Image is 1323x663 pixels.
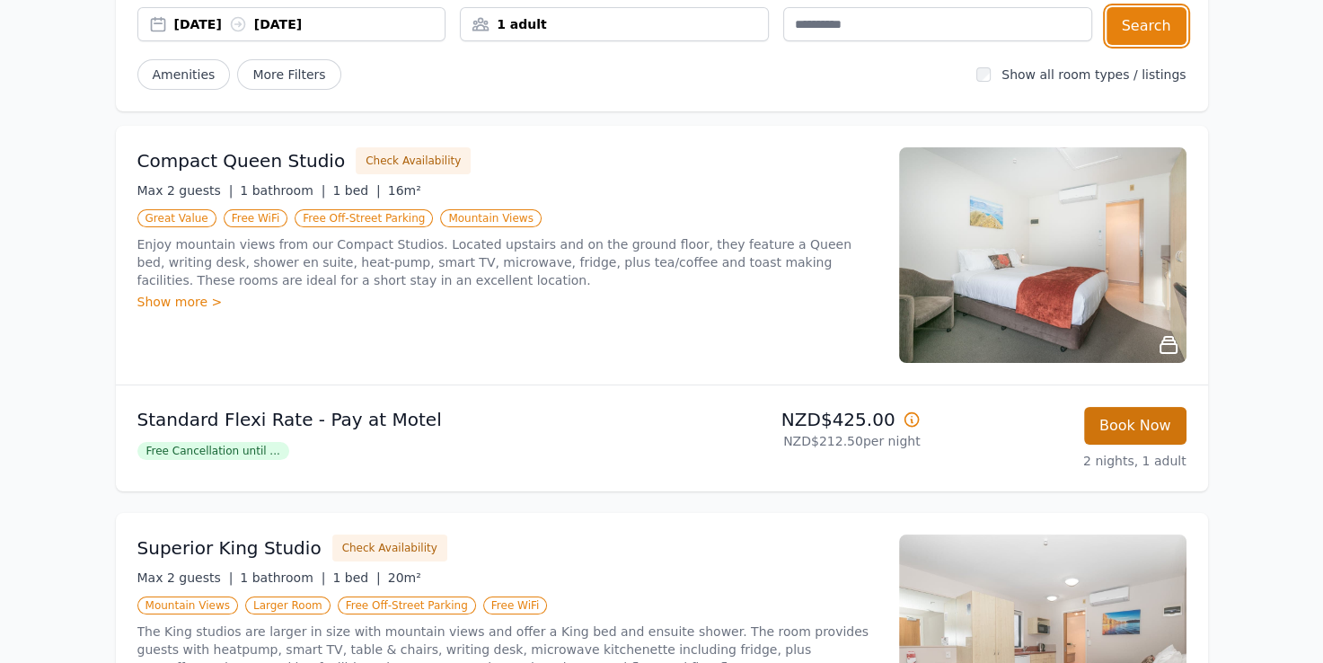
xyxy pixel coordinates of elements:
span: Mountain Views [440,209,541,227]
h3: Compact Queen Studio [137,148,346,173]
span: Free WiFi [224,209,288,227]
span: Max 2 guests | [137,570,234,585]
span: Free Cancellation until ... [137,442,289,460]
button: Search [1107,7,1186,45]
span: 1 bed | [332,183,380,198]
p: NZD$425.00 [669,407,921,432]
h3: Superior King Studio [137,535,322,561]
span: Larger Room [245,597,331,614]
span: 1 bathroom | [240,570,325,585]
div: Show more > [137,293,878,311]
span: Great Value [137,209,216,227]
span: More Filters [237,59,340,90]
p: 2 nights, 1 adult [935,452,1186,470]
span: Mountain Views [137,597,238,614]
span: Free WiFi [483,597,548,614]
label: Show all room types / listings [1001,67,1186,82]
span: 16m² [388,183,421,198]
p: Enjoy mountain views from our Compact Studios. Located upstairs and on the ground floor, they fea... [137,235,878,289]
span: 1 bathroom | [240,183,325,198]
div: [DATE] [DATE] [174,15,445,33]
div: 1 adult [461,15,768,33]
p: Standard Flexi Rate - Pay at Motel [137,407,655,432]
button: Check Availability [356,147,471,174]
p: NZD$212.50 per night [669,432,921,450]
span: 20m² [388,570,421,585]
span: Free Off-Street Parking [338,597,476,614]
span: 1 bed | [332,570,380,585]
button: Book Now [1084,407,1186,445]
span: Free Off-Street Parking [295,209,433,227]
button: Amenities [137,59,231,90]
button: Check Availability [332,535,447,561]
span: Max 2 guests | [137,183,234,198]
